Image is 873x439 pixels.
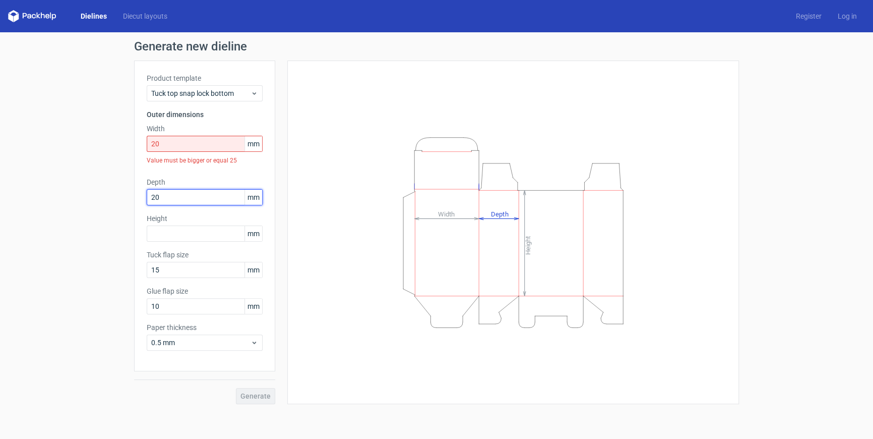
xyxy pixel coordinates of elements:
[244,299,262,314] span: mm
[147,250,263,260] label: Tuck flap size
[788,11,830,21] a: Register
[151,338,251,348] span: 0.5 mm
[73,11,115,21] a: Dielines
[147,177,263,187] label: Depth
[244,136,262,151] span: mm
[147,109,263,120] h3: Outer dimensions
[147,322,263,333] label: Paper thickness
[244,190,262,205] span: mm
[115,11,175,21] a: Diecut layouts
[524,236,532,254] tspan: Height
[134,40,739,52] h1: Generate new dieline
[830,11,865,21] a: Log in
[244,226,262,241] span: mm
[244,262,262,278] span: mm
[147,124,263,134] label: Width
[438,210,455,217] tspan: Width
[147,286,263,296] label: Glue flap size
[151,88,251,98] span: Tuck top snap lock bottom
[147,213,263,224] label: Height
[147,152,263,169] div: Value must be bigger or equal 25
[491,210,508,217] tspan: Depth
[147,73,263,83] label: Product template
